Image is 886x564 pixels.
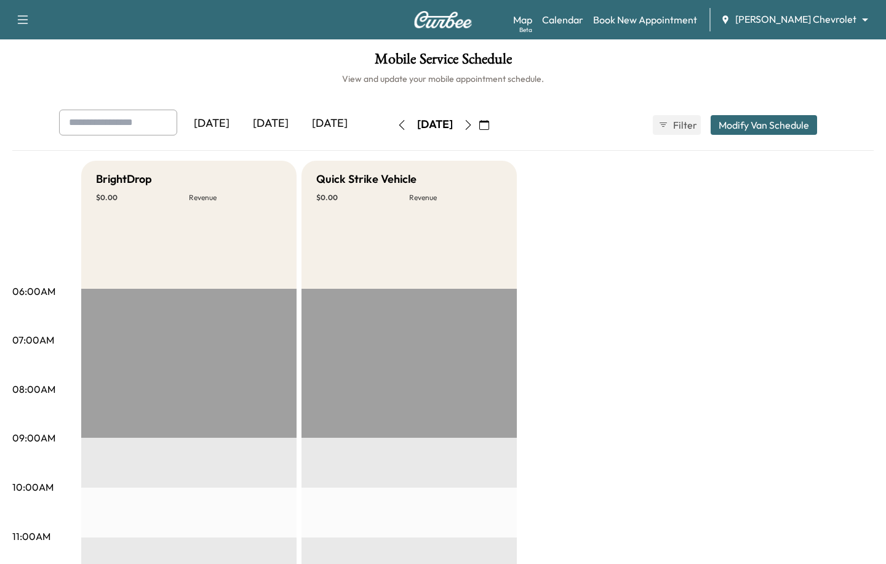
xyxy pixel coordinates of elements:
img: Curbee Logo [413,11,473,28]
div: [DATE] [182,110,241,138]
p: $ 0.00 [96,193,189,203]
div: Beta [519,25,532,34]
p: 06:00AM [12,284,55,299]
h6: View and update your mobile appointment schedule. [12,73,874,85]
p: 11:00AM [12,529,50,544]
p: 07:00AM [12,332,54,347]
a: Book New Appointment [593,12,697,27]
button: Filter [653,115,701,135]
span: [PERSON_NAME] Chevrolet [735,12,856,26]
div: [DATE] [417,117,453,132]
p: Revenue [189,193,282,203]
a: Calendar [542,12,583,27]
p: Revenue [409,193,502,203]
div: [DATE] [241,110,300,138]
h5: BrightDrop [96,171,152,188]
a: MapBeta [513,12,532,27]
span: Filter [673,118,695,132]
p: 10:00AM [12,480,54,494]
div: [DATE] [300,110,359,138]
h5: Quick Strike Vehicle [316,171,417,188]
button: Modify Van Schedule [711,115,817,135]
p: $ 0.00 [316,193,409,203]
p: 09:00AM [12,430,55,445]
h1: Mobile Service Schedule [12,52,874,73]
p: 08:00AM [12,382,55,397]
